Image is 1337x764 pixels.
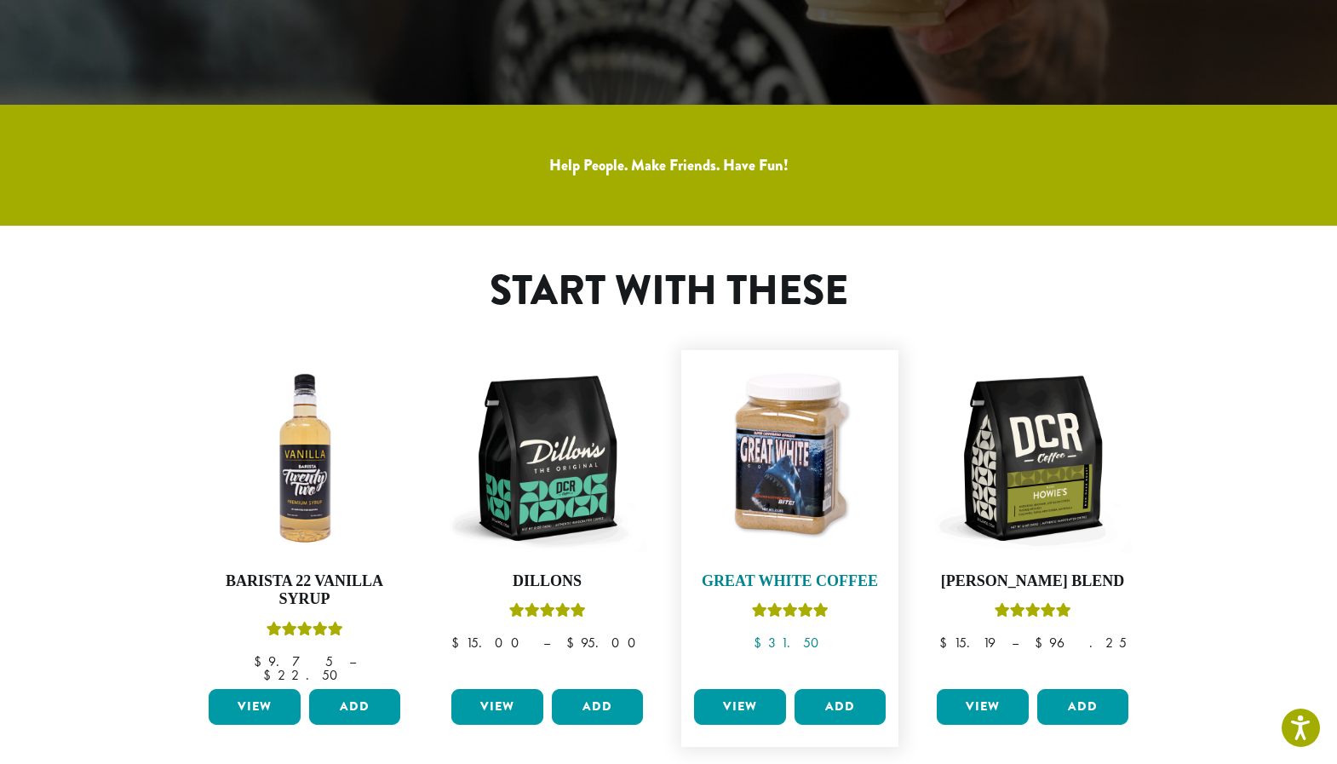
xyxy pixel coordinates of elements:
span: $ [1035,634,1049,652]
span: – [349,652,356,670]
img: DCR-12oz-Dillons-Stock-scaled.png [447,359,647,559]
img: Great-White-Coffee.png [690,359,890,559]
span: $ [451,634,466,652]
span: $ [263,666,278,684]
img: DCR-12oz-Howies-Stock-scaled.png [932,359,1133,559]
span: $ [566,634,581,652]
div: Rated 5.00 out of 5 [752,600,829,626]
a: Barista 22 Vanilla SyrupRated 5.00 out of 5 [204,359,405,682]
bdi: 9.75 [254,652,333,670]
a: View [451,689,543,725]
button: Add [1037,689,1129,725]
span: – [1012,634,1019,652]
bdi: 22.50 [263,666,346,684]
a: View [209,689,301,725]
h4: Barista 22 Vanilla Syrup [204,572,405,609]
button: Add [552,689,644,725]
bdi: 96.25 [1035,634,1127,652]
img: VANILLA-300x300.png [204,359,405,559]
div: Rated 4.67 out of 5 [995,600,1071,626]
button: Add [309,689,401,725]
h4: [PERSON_NAME] Blend [932,572,1133,591]
h1: Start With These [305,267,1033,316]
bdi: 15.19 [939,634,996,652]
bdi: 15.00 [451,634,527,652]
a: Great White CoffeeRated 5.00 out of 5 $31.50 [690,359,890,682]
div: Rated 5.00 out of 5 [509,600,586,626]
span: $ [754,634,768,652]
span: $ [939,634,954,652]
a: DillonsRated 5.00 out of 5 [447,359,647,682]
a: [PERSON_NAME] BlendRated 4.67 out of 5 [932,359,1133,682]
button: Add [795,689,887,725]
a: View [937,689,1029,725]
h4: Dillons [447,572,647,591]
a: View [694,689,786,725]
div: Rated 5.00 out of 5 [267,619,343,645]
a: Help People. Make Friends. Have Fun! [549,154,789,176]
bdi: 31.50 [754,634,827,652]
span: – [543,634,550,652]
span: $ [254,652,268,670]
h4: Great White Coffee [690,572,890,591]
bdi: 95.00 [566,634,644,652]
